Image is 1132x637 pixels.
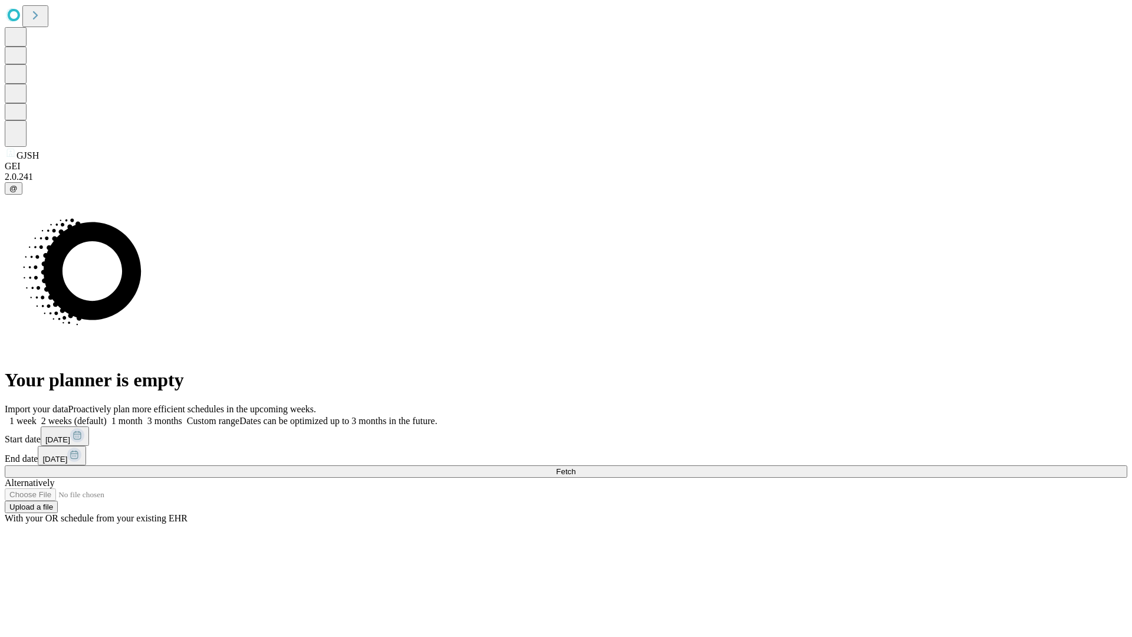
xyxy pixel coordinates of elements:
span: Alternatively [5,478,54,488]
span: @ [9,184,18,193]
span: Dates can be optimized up to 3 months in the future. [239,416,437,426]
span: [DATE] [42,455,67,464]
button: [DATE] [38,446,86,465]
button: Upload a file [5,501,58,513]
span: [DATE] [45,435,70,444]
span: 3 months [147,416,182,426]
button: [DATE] [41,426,89,446]
div: GEI [5,161,1127,172]
span: 1 week [9,416,37,426]
h1: Your planner is empty [5,369,1127,391]
span: With your OR schedule from your existing EHR [5,513,187,523]
span: 2 weeks (default) [41,416,107,426]
div: 2.0.241 [5,172,1127,182]
span: 1 month [111,416,143,426]
span: GJSH [17,150,39,160]
span: Fetch [556,467,575,476]
div: Start date [5,426,1127,446]
span: Custom range [187,416,239,426]
span: Import your data [5,404,68,414]
button: @ [5,182,22,195]
button: Fetch [5,465,1127,478]
div: End date [5,446,1127,465]
span: Proactively plan more efficient schedules in the upcoming weeks. [68,404,316,414]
